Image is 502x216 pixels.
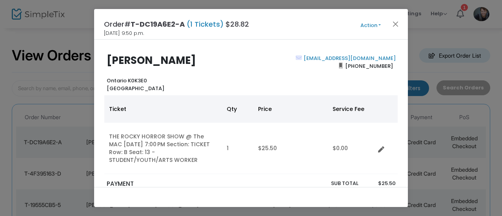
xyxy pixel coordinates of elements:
[107,77,164,92] b: Ontario K0K3E0 [GEOGRAPHIC_DATA]
[302,54,396,62] a: [EMAIL_ADDRESS][DOMAIN_NAME]
[253,123,328,174] td: $25.50
[104,95,398,174] div: Data table
[104,19,249,29] h4: Order# $28.82
[328,95,375,123] th: Service Fee
[107,180,247,189] p: PAYMENT
[131,19,185,29] span: T-DC19A6E2-A
[292,180,358,187] p: Sub total
[328,123,375,174] td: $0.00
[343,60,396,72] span: [PHONE_NUMBER]
[107,53,196,67] b: [PERSON_NAME]
[104,123,222,174] td: THE ROCKY HORROR SHOW @ The MAC [DATE] 7:00 PM Section: TICKET Row: B Seat: 13 - STUDENT/YOUTH/AR...
[104,29,144,37] span: [DATE] 9:50 p.m.
[366,180,395,187] p: $25.50
[222,95,253,123] th: Qty
[391,19,401,29] button: Close
[185,19,226,29] span: (1 Tickets)
[253,95,328,123] th: Price
[347,21,394,30] button: Action
[222,123,253,174] td: 1
[104,95,222,123] th: Ticket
